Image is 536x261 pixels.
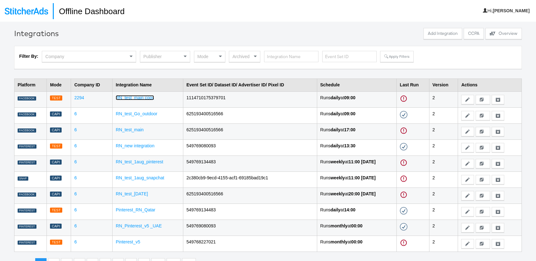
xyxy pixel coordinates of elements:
[74,207,77,212] a: 6
[349,191,360,196] strong: 20:00
[47,79,71,91] th: Mode
[50,192,62,197] div: Capi
[344,127,356,132] strong: 17:00
[5,8,48,14] img: StitcherAds
[18,241,36,245] div: PINTEREST
[18,112,36,117] div: FACEBOOK
[349,159,360,164] strong: 11:00
[464,28,484,41] a: CCPA
[183,91,317,107] td: 1114710175379701
[183,236,317,252] td: 549768227021
[183,107,317,123] td: 625193400516566
[464,28,484,39] button: CCPA
[74,191,77,196] a: 6
[53,3,124,19] h1: Offline Dashboard
[429,91,458,107] td: 2
[423,28,462,41] a: Add Integration
[458,79,522,91] th: Actions
[18,128,36,133] div: FACEBOOK
[74,95,84,100] a: 2294
[116,159,163,164] a: RN_test_1aug_pinterest
[429,204,458,220] td: 2
[317,107,396,123] td: Runs at
[116,207,155,212] a: Pinterest_RN_Qatar
[14,79,47,91] th: Platform
[116,127,144,132] a: RN_test_main
[429,139,458,155] td: 2
[116,111,157,116] a: RN_test_Go_outdoor
[361,175,376,180] strong: [DATE]
[183,220,317,236] td: 549769080093
[116,95,154,100] a: RN_test_main copy
[429,155,458,171] td: 2
[50,240,62,245] div: Test
[317,91,396,107] td: Runs at
[50,208,62,213] div: Test
[429,79,458,91] th: Version
[18,225,36,229] div: PINTEREST
[317,123,396,139] td: Runs at
[116,143,154,148] a: RN_new integration
[18,177,28,181] div: SNAP
[330,191,345,196] strong: weekly
[113,79,183,91] th: Integration Name
[429,171,458,188] td: 2
[71,79,113,91] th: Company ID
[317,188,396,204] td: Runs at
[50,95,62,101] div: Test
[116,223,162,228] a: RN_Pinterest_v5 _UAE
[322,51,377,63] input: Event Set ID
[229,51,260,62] div: Archived
[344,95,356,100] strong: 09:00
[50,111,62,117] div: Capi
[317,79,396,91] th: Schedule
[317,171,396,188] td: Runs at
[116,175,164,180] a: RN_test_1aug_snapchat
[116,191,148,196] a: RN_test_[DATE]
[330,95,340,100] strong: daily
[18,144,36,149] div: PINTEREST
[396,79,429,91] th: Last Run
[74,175,77,180] a: 6
[183,171,317,188] td: 2c380cb9-9ecd-4155-acf1-69185bad19c1
[351,239,362,244] strong: 00:00
[380,51,413,62] button: Apply Filters
[361,191,376,196] strong: [DATE]
[330,175,345,180] strong: weekly
[18,96,36,101] div: FACEBOOK
[330,111,340,116] strong: daily
[429,188,458,204] td: 2
[330,143,340,148] strong: daily
[18,160,36,165] div: PINTEREST
[344,207,356,212] strong: 14:00
[18,193,36,197] div: FACEBOOK
[264,51,318,63] input: Integration Name
[317,220,396,236] td: Runs at
[344,111,356,116] strong: 09:00
[74,143,77,148] a: 6
[74,159,77,164] a: 6
[194,51,225,62] div: Mode
[330,223,347,228] strong: monthly
[429,220,458,236] td: 2
[429,107,458,123] td: 2
[317,236,396,252] td: Runs at
[50,160,62,165] div: Capi
[351,223,362,228] strong: 00:00
[330,207,340,212] strong: daily
[429,123,458,139] td: 2
[42,51,136,62] div: Company
[183,139,317,155] td: 549769080093
[50,128,62,133] div: Capi
[349,175,360,180] strong: 11:00
[183,123,317,139] td: 625193400516566
[493,8,530,13] b: [PERSON_NAME]
[317,204,396,220] td: Runs at
[485,28,522,39] button: Overview
[183,155,317,171] td: 549769134483
[317,155,396,171] td: Runs at
[50,144,62,149] div: Test
[74,223,77,228] a: 6
[330,127,340,132] strong: daily
[74,239,77,244] a: 6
